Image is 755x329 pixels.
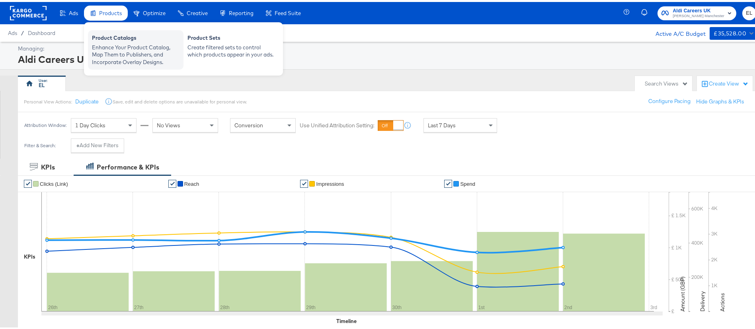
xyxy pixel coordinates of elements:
[428,120,456,127] span: Last 7 Days
[76,140,80,147] strong: +
[75,96,99,103] button: Duplicate
[143,8,166,14] span: Optimize
[300,178,308,186] a: ✔
[157,120,180,127] span: No Views
[69,8,78,14] span: Ads
[113,97,247,103] div: Save, edit and delete options are unavailable for personal view.
[168,178,176,186] a: ✔
[28,28,55,34] a: Dashboard
[645,78,688,86] div: Search Views
[18,51,754,64] div: Aldi Careers UK
[316,179,344,185] span: Impressions
[24,251,35,259] div: KPIs
[647,25,706,37] div: Active A/C Budget
[234,120,263,127] span: Conversion
[24,121,67,126] div: Attribution Window:
[275,8,301,14] span: Feed Suite
[75,120,105,127] span: 1 Day Clicks
[184,179,199,185] span: Reach
[24,178,32,186] a: ✔
[745,7,753,16] span: EL
[24,97,72,103] div: Personal View Actions:
[696,96,744,103] button: Hide Graphs & KPIs
[679,274,686,310] text: Amount (GBP)
[8,28,17,34] span: Ads
[444,178,452,186] a: ✔
[699,289,706,310] text: Delivery
[24,141,56,146] div: Filter & Search:
[673,5,724,13] span: Aldi Careers UK
[709,78,749,86] div: Create View
[17,28,28,34] span: /
[39,80,45,87] div: EL
[460,179,475,185] span: Spend
[229,8,254,14] span: Reporting
[187,8,208,14] span: Creative
[643,92,696,107] button: Configure Pacing
[97,161,159,170] div: Performance & KPIs
[300,120,375,127] label: Use Unified Attribution Setting:
[40,179,68,185] span: Clicks (Link)
[99,8,122,14] span: Products
[18,43,754,51] div: Managing:
[71,136,124,151] button: +Add New Filters
[719,291,726,310] text: Actions
[714,27,746,37] div: £35,528.00
[336,315,357,323] div: Timeline
[673,11,724,18] span: [PERSON_NAME] Manchester
[657,4,736,18] button: Aldi Careers UK[PERSON_NAME] Manchester
[41,161,55,170] div: KPIs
